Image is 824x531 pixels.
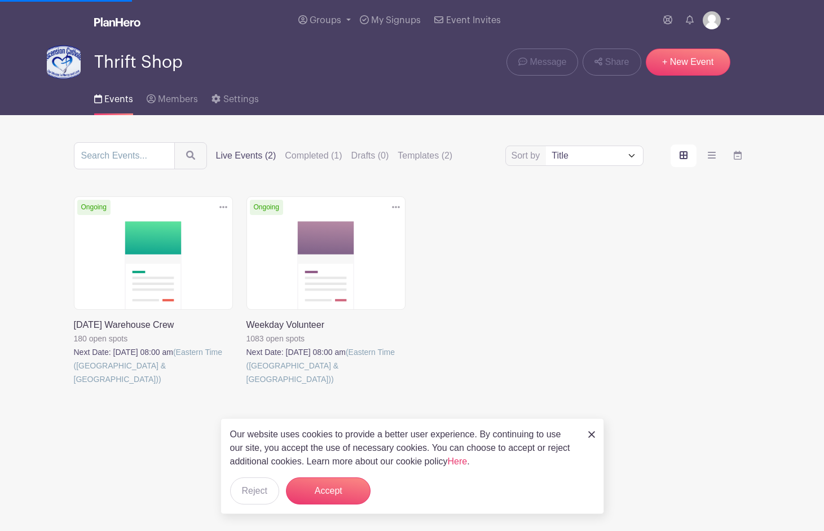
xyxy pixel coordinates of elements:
label: Templates (2) [398,149,452,163]
div: order and view [671,144,751,167]
img: default-ce2991bfa6775e67f084385cd625a349d9dcbb7a52a09fb2fda1e96e2d18dcdb.png [703,11,721,29]
img: logo_white-6c42ec7e38ccf1d336a20a19083b03d10ae64f83f12c07503d8b9e83406b4c7d.svg [94,17,140,27]
label: Completed (1) [285,149,342,163]
span: Settings [223,95,259,104]
a: Message [506,49,578,76]
a: Here [448,457,468,466]
p: Our website uses cookies to provide a better user experience. By continuing to use our site, you ... [230,428,576,468]
a: + New Event [646,49,730,76]
a: Share [583,49,641,76]
input: Search Events... [74,142,175,169]
span: Thrift Shop [94,53,183,72]
span: Members [158,95,198,104]
button: Reject [230,477,279,504]
span: Message [530,55,566,69]
label: Drafts (0) [351,149,389,163]
img: close_button-5f87c8562297e5c2d7936805f587ecaba9071eb48480494691a3f1689db116b3.svg [588,431,595,438]
span: Groups [310,16,341,25]
a: Events [94,79,133,115]
div: filters [216,149,453,163]
span: Events [104,95,133,104]
span: Share [605,55,629,69]
span: My Signups [371,16,421,25]
a: Settings [211,79,258,115]
span: Event Invites [446,16,501,25]
a: Members [147,79,198,115]
img: .AscensionLogo002.png [47,45,81,79]
button: Accept [286,477,371,504]
label: Sort by [512,149,544,163]
label: Live Events (2) [216,149,276,163]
